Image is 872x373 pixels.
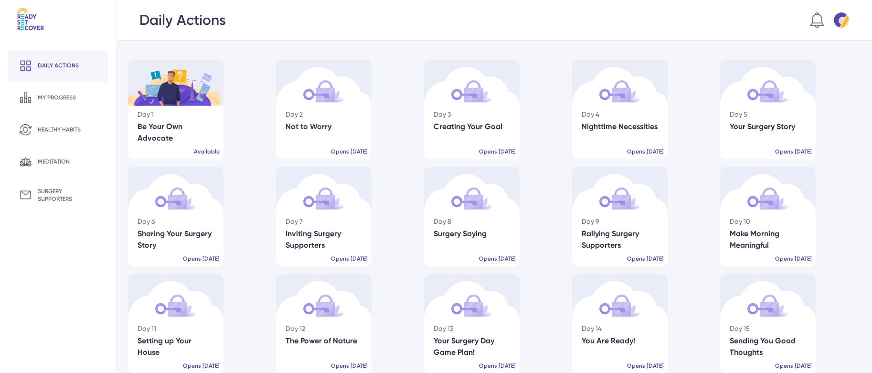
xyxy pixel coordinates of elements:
[8,178,108,212] a: Surgery supporters icn surgery supporters
[286,335,362,347] div: The Power of Nature
[19,155,32,168] img: Meditation icn
[276,274,372,367] img: Locked
[582,217,658,226] div: Day 9
[194,148,220,155] div: Available
[775,362,812,370] div: Opens [DATE]
[720,60,816,153] img: Locked
[331,148,368,155] div: Opens [DATE]
[730,121,806,132] div: Your Surgery Story
[38,94,76,101] div: my progress
[128,60,220,106] img: Day1
[286,110,362,119] div: Day 2
[582,121,658,132] div: Nighttime Necessities
[434,324,510,333] div: Day 13
[19,59,32,72] img: Daily action icn
[128,167,223,260] img: Locked
[627,255,664,263] div: Opens [DATE]
[128,274,223,367] img: Locked
[331,255,368,263] div: Opens [DATE]
[138,228,214,251] div: Sharing Your Surgery Story
[572,274,668,367] img: Locked
[434,228,510,240] div: Surgery Saying
[730,324,806,333] div: Day 15
[8,8,108,50] a: Logo
[19,123,32,136] img: Healthy habits icn
[582,110,658,119] div: Day 4
[138,110,214,119] div: Day 1
[810,12,824,28] img: Notification
[834,12,849,28] img: Default profile pic 7
[17,8,44,31] img: Logo
[8,50,108,82] a: Daily action icn Daily actions
[19,188,32,201] img: Surgery supporters icn
[730,335,806,358] div: Sending You Good Thoughts
[730,217,806,226] div: Day 10
[434,110,510,119] div: Day 3
[582,335,658,347] div: You Are Ready!
[479,255,516,263] div: Opens [DATE]
[19,91,32,104] img: My progress icn
[627,362,664,370] div: Opens [DATE]
[479,148,516,155] div: Opens [DATE]
[138,324,214,333] div: Day 11
[286,324,362,333] div: Day 12
[775,148,812,155] div: Opens [DATE]
[331,362,368,370] div: Opens [DATE]
[730,110,806,119] div: Day 5
[128,60,268,159] a: Day1 Completed Day 1 Be Your Own Advocate Available
[424,274,520,367] img: Locked
[38,187,96,203] div: surgery supporters
[627,148,664,155] div: Opens [DATE]
[434,217,510,226] div: Day 8
[138,121,214,144] div: Be Your Own Advocate
[139,11,226,29] div: Daily Actions
[276,167,372,260] img: Locked
[138,335,214,358] div: Setting up Your House
[730,228,806,251] div: Make Morning Meaningful
[572,167,668,260] img: Locked
[8,114,108,146] a: Healthy habits icn healthy habits
[276,60,372,153] img: Locked
[720,167,816,260] img: Locked
[434,335,510,358] div: Your Surgery Day Game Plan!
[8,82,108,114] a: My progress icn my progress
[479,362,516,370] div: Opens [DATE]
[582,228,658,251] div: Rallying Surgery Supporters
[424,60,520,153] img: Locked
[286,121,362,132] div: Not to Worry
[434,121,510,132] div: Creating Your Goal
[775,255,812,263] div: Opens [DATE]
[38,158,70,165] div: meditation
[424,167,520,260] img: Locked
[183,362,220,370] div: Opens [DATE]
[8,146,108,178] a: Meditation icn meditation
[183,255,220,263] div: Opens [DATE]
[286,217,362,226] div: Day 7
[38,126,81,133] div: healthy habits
[286,228,362,251] div: Inviting Surgery Supporters
[582,324,658,333] div: Day 14
[720,274,816,367] img: Locked
[572,60,668,153] img: Locked
[138,217,214,226] div: Day 6
[38,62,79,69] div: Daily actions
